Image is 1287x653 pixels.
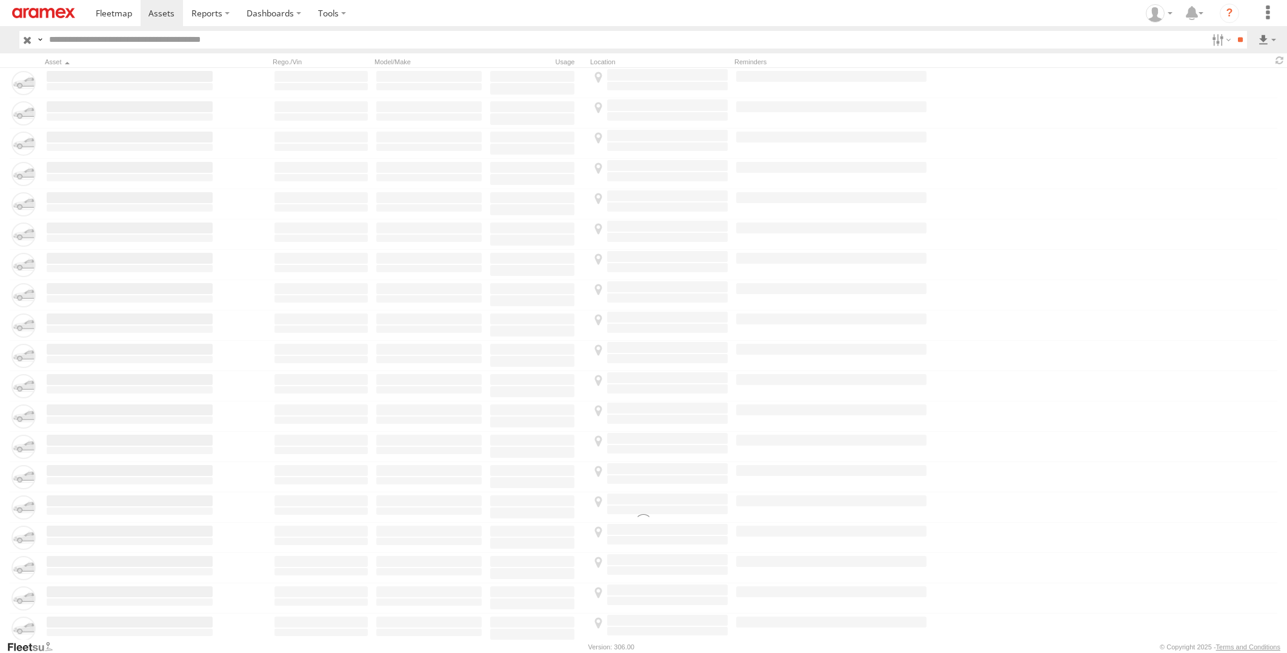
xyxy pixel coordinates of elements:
[374,58,484,66] div: Model/Make
[1207,31,1233,49] label: Search Filter Options
[35,31,45,49] label: Search Query
[1220,4,1239,23] i: ?
[273,58,370,66] div: Rego./Vin
[12,8,75,18] img: aramex-logo.svg
[1257,31,1277,49] label: Export results as...
[588,643,634,651] div: Version: 306.00
[45,58,215,66] div: Click to Sort
[734,58,928,66] div: Reminders
[1142,4,1177,22] div: Gabriel Liwang
[1160,643,1280,651] div: © Copyright 2025 -
[590,58,730,66] div: Location
[488,58,585,66] div: Usage
[1216,643,1280,651] a: Terms and Conditions
[7,641,62,653] a: Visit our Website
[1272,55,1287,66] span: Refresh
